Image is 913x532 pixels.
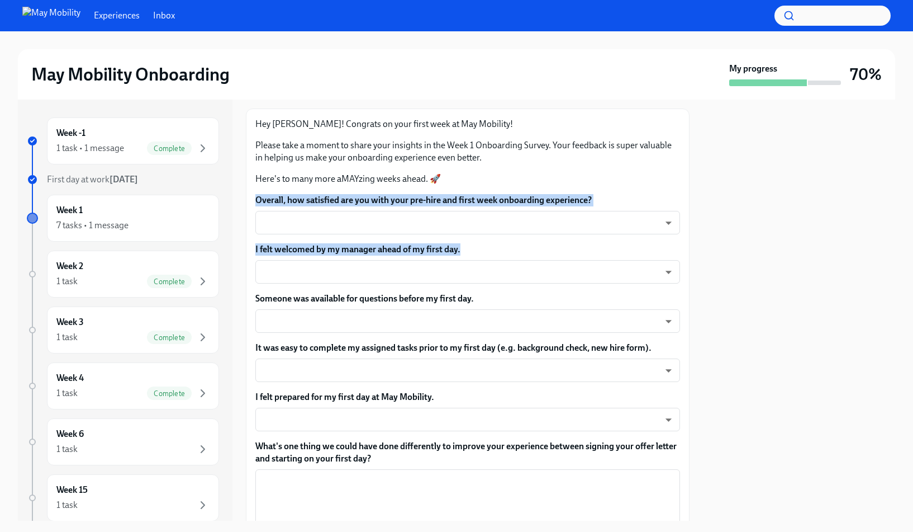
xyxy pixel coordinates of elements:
p: Please take a moment to share your insights in the Week 1 Onboarding Survey. Your feedback is sup... [255,139,680,164]
a: Week 21 taskComplete [27,251,219,298]
label: It was easy to complete my assigned tasks prior to my first day (e.g. background check, new hire ... [255,342,680,354]
div: ​ [255,309,680,333]
a: First day at work[DATE] [27,173,219,186]
div: 1 task [56,331,78,343]
strong: My progress [729,63,777,75]
span: Complete [147,389,192,398]
div: ​ [255,359,680,382]
label: I felt prepared for my first day at May Mobility. [255,391,680,403]
label: I felt welcomed by my manager ahead of my first day. [255,243,680,256]
div: 1 task [56,443,78,455]
div: 7 tasks • 1 message [56,219,129,232]
span: Complete [147,333,192,342]
h3: 70% [850,64,882,84]
p: Hey [PERSON_NAME]! Congrats on your first week at May Mobility! [255,118,680,130]
label: Someone was available for questions before my first day. [255,293,680,305]
label: Overall, how satisfied are you with your pre-hire and first week onboarding experience? [255,194,680,206]
h6: Week 4 [56,372,84,384]
div: ​ [255,211,680,234]
label: What's one thing we could have done differently to improve your experience between signing your o... [255,440,680,465]
a: Week 17 tasks • 1 message [27,195,219,242]
div: ​ [255,260,680,284]
a: Week 41 taskComplete [27,362,219,409]
div: 1 task [56,387,78,399]
span: First day at work [47,174,138,185]
div: 1 task [56,275,78,288]
span: Complete [147,277,192,286]
span: Complete [147,144,192,153]
h6: Week 2 [56,260,83,272]
h6: Week 1 [56,204,83,216]
a: Week 61 task [27,418,219,465]
strong: [DATE] [110,174,138,185]
p: Here's to many more aMAYzing weeks ahead. 🚀 [255,173,680,185]
div: ​ [255,408,680,431]
h6: Week -1 [56,127,85,139]
h2: May Mobility Onboarding [31,63,230,86]
a: Experiences [94,10,140,22]
a: Week 151 task [27,474,219,521]
div: 1 task [56,499,78,511]
h6: Week 15 [56,484,88,496]
img: May Mobility [22,7,80,25]
a: Inbox [153,10,175,22]
h6: Week 6 [56,428,84,440]
a: Week -11 task • 1 messageComplete [27,117,219,164]
h6: Week 3 [56,316,84,328]
a: Week 31 taskComplete [27,307,219,354]
div: 1 task • 1 message [56,142,124,154]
